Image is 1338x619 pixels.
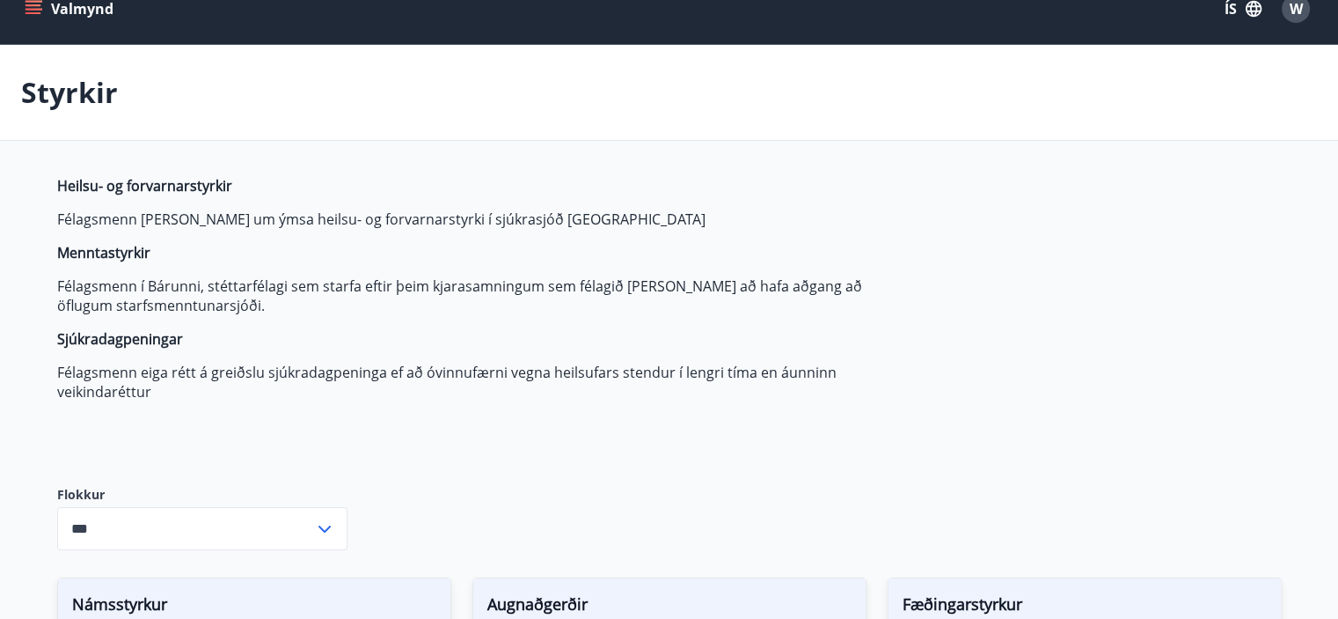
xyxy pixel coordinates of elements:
[57,243,150,262] strong: Menntastyrkir
[57,176,232,195] strong: Heilsu- og forvarnarstyrkir
[57,486,347,504] label: Flokkur
[57,210,888,229] p: Félagsmenn [PERSON_NAME] um ýmsa heilsu- og forvarnarstyrki í sjúkrasjóð [GEOGRAPHIC_DATA]
[57,329,183,349] strong: Sjúkradagpeningar
[21,73,118,112] p: Styrkir
[57,363,888,402] p: Félagsmenn eiga rétt á greiðslu sjúkradagpeninga ef að óvinnufærni vegna heilsufars stendur í len...
[57,276,888,315] p: Félagsmenn í Bárunni, stéttarfélagi sem starfa eftir þeim kjarasamningum sem félagið [PERSON_NAME...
